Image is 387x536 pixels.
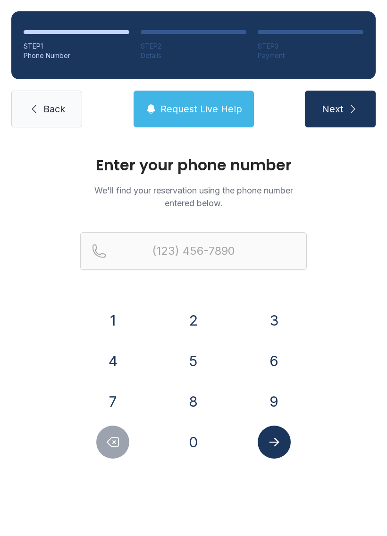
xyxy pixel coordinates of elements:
[24,42,129,51] div: STEP 1
[43,102,65,116] span: Back
[96,426,129,459] button: Delete number
[258,51,363,60] div: Payment
[258,385,291,418] button: 9
[80,184,307,209] p: We'll find your reservation using the phone number entered below.
[141,42,246,51] div: STEP 2
[177,344,210,377] button: 5
[258,344,291,377] button: 6
[24,51,129,60] div: Phone Number
[96,344,129,377] button: 4
[177,426,210,459] button: 0
[258,42,363,51] div: STEP 3
[177,385,210,418] button: 8
[258,426,291,459] button: Submit lookup form
[96,385,129,418] button: 7
[160,102,242,116] span: Request Live Help
[177,304,210,337] button: 2
[96,304,129,337] button: 1
[80,232,307,270] input: Reservation phone number
[322,102,344,116] span: Next
[141,51,246,60] div: Details
[80,158,307,173] h1: Enter your phone number
[258,304,291,337] button: 3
